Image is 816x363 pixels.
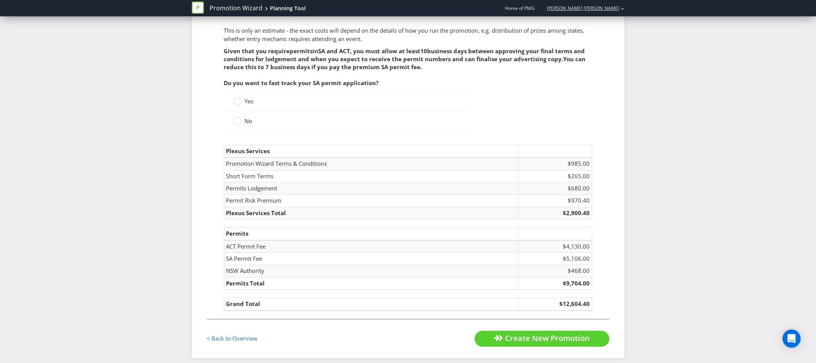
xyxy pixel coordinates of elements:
span: business days between approving your final terms and conditions for lodgement and when you expect... [224,47,585,63]
span: Yes [245,97,254,105]
td: $680.00 [518,182,592,194]
td: Plexus Services [224,145,518,157]
td: $265.00 [518,170,592,182]
a: Promotion Wizard [210,4,262,13]
span: Home of PMG [505,5,535,11]
td: $4,130.00 [518,240,592,253]
div: Planning Tool [270,5,306,12]
td: $12,604.40 [518,298,592,311]
button: Create New Promotion [475,331,609,347]
td: Short Form Terms [224,170,518,182]
td: Permit Risk Premium [224,195,518,207]
span: Do you want to fast track your SA permit application? [224,79,379,87]
td: Grand Total [224,298,518,311]
a: < Back to Overview [207,334,258,342]
span: 10 [421,47,428,55]
div: Open Intercom Messenger [783,330,801,348]
td: Plexus Services Total [224,207,518,219]
td: $9,704.00 [518,277,592,289]
a: [PERSON_NAME] [PERSON_NAME] [540,5,620,11]
p: This is only an estimate - the exact costs will depend on the details of how you run the promotio... [224,27,592,43]
td: $468.00 [518,265,592,277]
td: ACT Permit Fee [224,240,518,253]
span: permits [290,47,313,55]
span: No [245,117,253,125]
span: SA and ACT [319,47,350,55]
span: , you must allow at least [350,47,421,55]
td: Permits Total [224,277,518,289]
td: $970.40 [518,195,592,207]
span: Create New Promotion [505,333,590,343]
td: Promotion Wizard Terms & Conditions [224,157,518,170]
td: $2,900.40 [518,207,592,219]
td: Permits [224,228,518,240]
td: $5,106.00 [518,253,592,265]
span: in [313,47,319,55]
td: SA Permit Fee [224,253,518,265]
span: Given that you require [224,47,290,55]
td: $985.00 [518,157,592,170]
td: NSW Authority [224,265,518,277]
span: You can reduce this to 7 business days if you pay the premium SA permit fee. [224,55,586,71]
td: Permits Lodgement [224,182,518,194]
